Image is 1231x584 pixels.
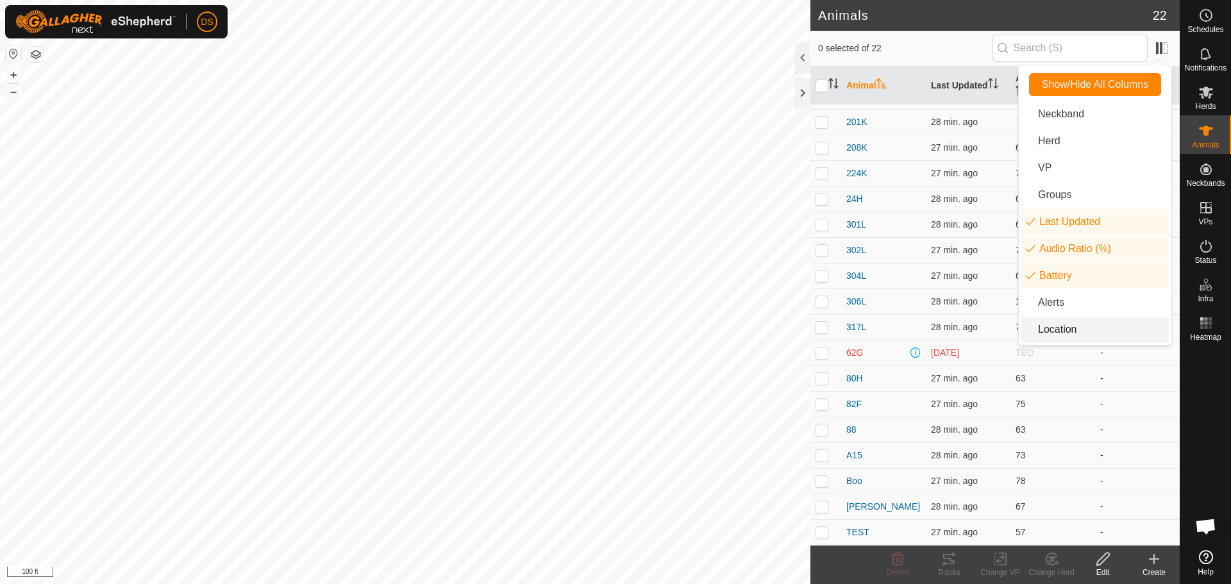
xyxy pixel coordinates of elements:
span: 67 [1016,219,1026,229]
span: Sep 5, 2025, 5:31 PM [931,117,978,127]
div: Edit [1077,567,1128,578]
td: - [1095,391,1180,417]
span: 63 [1016,373,1026,383]
button: + [6,67,21,83]
td: - [1095,417,1180,442]
span: Sep 5, 2025, 5:31 PM [931,450,978,460]
span: Sep 5, 2025, 5:31 PM [931,501,978,512]
span: Animals [1192,141,1219,149]
li: neckband.label.battery [1021,263,1169,288]
span: Aug 30, 2025, 4:01 PM [931,347,959,358]
span: VPs [1198,218,1212,226]
span: 317L [846,321,866,334]
input: Search (S) [992,35,1148,62]
button: Map Layers [28,47,44,62]
span: Sep 5, 2025, 5:30 PM [931,296,978,306]
span: 64 [1016,142,1026,153]
a: Privacy Policy [355,567,403,579]
span: Boo [846,474,862,488]
li: neckband.label.title [1021,101,1169,127]
span: 82F [846,397,862,411]
span: DS [201,15,213,29]
div: Create [1128,567,1180,578]
a: Help [1180,545,1231,581]
span: 73 [1016,322,1026,332]
span: Sep 5, 2025, 5:31 PM [931,271,978,281]
span: 24H [846,192,863,206]
li: mob.label.mob [1021,128,1169,154]
span: 0 selected of 22 [818,42,992,55]
td: - [1095,519,1180,545]
span: 67 [1016,501,1026,512]
span: Heatmap [1190,333,1221,341]
span: 22 [1153,6,1167,25]
div: Tracks [923,567,975,578]
img: Gallagher Logo [15,10,176,33]
li: vp.label.vp [1021,155,1169,181]
span: [PERSON_NAME] [846,500,920,513]
td: - [1095,494,1180,519]
span: TEST [846,526,869,539]
span: Sep 5, 2025, 5:31 PM [931,142,978,153]
td: - [1095,365,1180,391]
span: A15 [846,449,862,462]
span: Sep 5, 2025, 5:31 PM [931,527,978,537]
span: Status [1194,256,1216,264]
span: Sep 5, 2025, 5:31 PM [931,424,978,435]
span: 100 [1016,296,1030,306]
td: - [1095,468,1180,494]
span: 67 [1016,271,1026,281]
button: Show/Hide All Columns [1029,73,1161,96]
p-sorticon: Activate to sort [876,80,887,90]
span: Herds [1195,103,1216,110]
div: Change Herd [1026,567,1077,578]
span: Schedules [1187,26,1223,33]
span: 304L [846,269,866,283]
span: 208K [846,141,867,154]
span: 201K [846,115,867,129]
span: 57 [1016,527,1026,537]
button: – [6,84,21,99]
span: Help [1198,568,1214,576]
a: Open chat [1187,507,1225,546]
span: 62G [846,346,863,360]
span: TBD [1016,347,1034,358]
th: Audio Ratio (%) [1010,67,1095,105]
span: 80H [846,372,863,385]
th: Last Updated [926,67,1010,105]
span: Infra [1198,295,1213,303]
td: - [1095,340,1180,365]
span: 76 [1016,168,1026,178]
li: animal.label.alerts [1021,290,1169,315]
li: enum.columnList.lastUpdated [1021,209,1169,235]
span: 73 [1016,450,1026,460]
th: Animal [841,67,926,105]
span: Sep 5, 2025, 5:31 PM [931,373,978,383]
span: Delete [887,568,909,577]
span: 224K [846,167,867,180]
span: 306L [846,295,866,308]
span: Neckbands [1186,179,1225,187]
span: 302L [846,244,866,257]
span: Show/Hide All Columns [1042,79,1148,90]
span: Sep 5, 2025, 5:31 PM [931,245,978,255]
li: enum.columnList.audioRatio [1021,236,1169,262]
span: 71 [1016,245,1026,255]
span: TBD [1016,117,1034,127]
span: 78 [1016,476,1026,486]
span: 88 [846,423,857,437]
span: Sep 5, 2025, 5:31 PM [931,168,978,178]
p-sorticon: Activate to sort [1016,87,1026,97]
span: 75 [1016,399,1026,409]
td: - [1095,442,1180,468]
span: Notifications [1185,64,1227,72]
span: 301L [846,218,866,231]
li: common.label.location [1021,317,1169,342]
p-sorticon: Activate to sort [828,80,839,90]
span: Sep 5, 2025, 5:31 PM [931,399,978,409]
h2: Animals [818,8,1153,23]
span: Sep 5, 2025, 5:31 PM [931,219,978,229]
p-sorticon: Activate to sort [988,80,998,90]
span: Sep 5, 2025, 5:31 PM [931,194,978,204]
span: 63 [1016,424,1026,435]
